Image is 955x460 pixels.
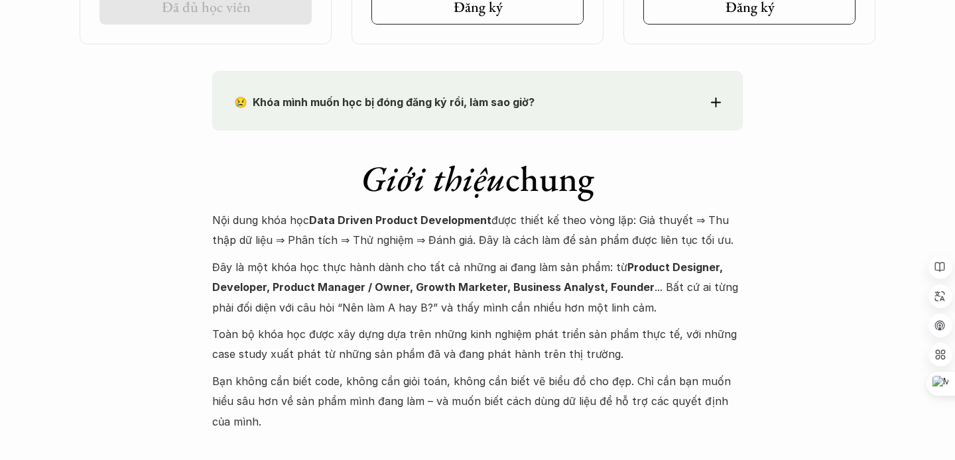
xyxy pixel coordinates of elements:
[361,155,505,201] em: Giới thiệu
[212,210,743,251] p: Nội dung khóa học được thiết kế theo vòng lặp: Giả thuyết ⇒ Thu thập dữ liệu ⇒ Phân tích ⇒ Thử ng...
[212,257,743,317] p: Đây là một khóa học thực hành dành cho tất cả những ai đang làm sản phẩm: từ ... Bất cứ ai từng p...
[234,95,535,109] strong: 😢 Khóa mình muốn học bị đóng đăng ký rồi, làm sao giờ?
[309,213,491,227] strong: Data Driven Product Development
[212,324,743,365] p: Toàn bộ khóa học được xây dựng dựa trên những kinh nghiệm phát triển sản phẩm thực tế, với những ...
[212,371,743,431] p: Bạn không cần biết code, không cần giỏi toán, không cần biết vẽ biểu đồ cho đẹp. Chỉ cần bạn muốn...
[212,157,743,200] h1: chung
